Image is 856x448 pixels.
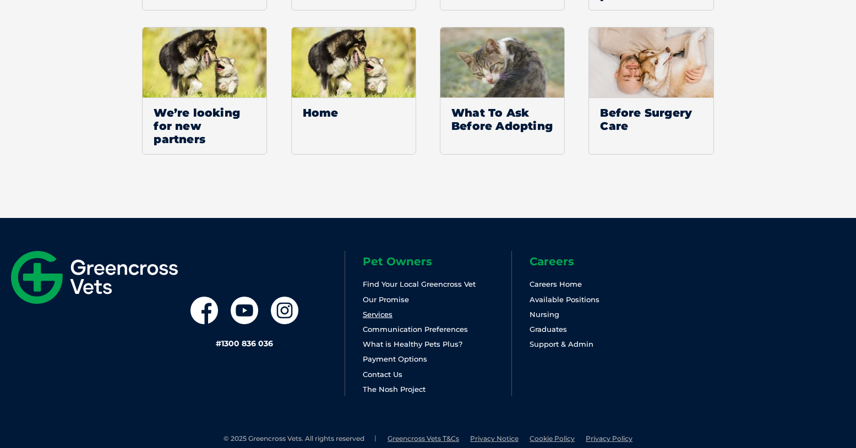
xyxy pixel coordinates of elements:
[292,28,416,97] img: Default Thumbnail
[363,295,409,304] a: Our Promise
[223,434,377,444] li: © 2025 Greencross Vets. All rights reserved
[388,434,459,442] a: Greencross Vets T&Cs
[363,354,427,363] a: Payment Options
[530,340,593,348] a: Support & Admin
[530,310,559,319] a: Nursing
[143,97,266,154] span: We’re looking for new partners
[530,325,567,334] a: Graduates
[586,434,633,442] a: Privacy Policy
[292,97,416,128] span: Home
[291,27,416,155] a: Default ThumbnailHome
[216,338,221,348] span: #
[530,280,582,288] a: Careers Home
[216,338,273,348] a: #1300 836 036
[589,97,713,141] span: Before Surgery Care
[363,385,426,394] a: The Nosh Project
[363,370,402,379] a: Contact Us
[363,280,476,288] a: Find Your Local Greencross Vet
[530,295,599,304] a: Available Positions
[142,27,267,155] a: Default ThumbnailWe’re looking for new partners
[363,310,392,319] a: Services
[440,27,565,155] a: What To Ask Before Adopting
[363,256,511,267] h6: Pet Owners
[470,434,519,442] a: Privacy Notice
[363,340,462,348] a: What is Healthy Pets Plus?
[530,434,575,442] a: Cookie Policy
[530,256,678,267] h6: Careers
[363,325,468,334] a: Communication Preferences
[588,27,713,155] a: Before Surgery Care
[143,28,267,97] img: Default Thumbnail
[440,97,564,141] span: What To Ask Before Adopting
